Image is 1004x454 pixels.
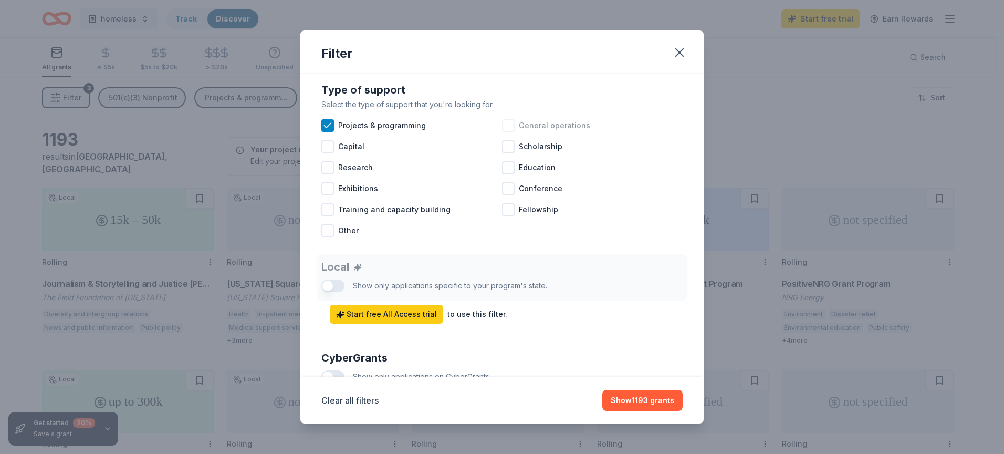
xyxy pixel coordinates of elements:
span: Show only applications on CyberGrants. [353,372,491,381]
div: to use this filter. [447,308,507,321]
a: Start free All Access trial [330,305,443,324]
span: Projects & programming [338,119,426,132]
span: Start free All Access trial [336,308,437,321]
div: Select the type of support that you're looking for. [321,98,683,111]
div: Type of support [321,81,683,98]
span: Exhibitions [338,182,378,195]
div: CyberGrants [321,349,683,366]
button: Show1193 grants [602,390,683,411]
span: Other [338,224,359,237]
span: General operations [519,119,590,132]
span: Fellowship [519,203,558,216]
span: Training and capacity building [338,203,451,216]
span: Scholarship [519,140,562,153]
span: Capital [338,140,364,153]
div: Filter [321,45,352,62]
span: Education [519,161,556,174]
span: Research [338,161,373,174]
span: Conference [519,182,562,195]
button: Clear all filters [321,394,379,407]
